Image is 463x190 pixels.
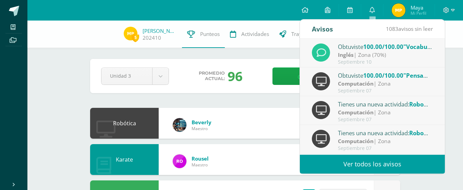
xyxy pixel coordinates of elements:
span: Maya [411,4,426,11]
a: 202410 [143,34,161,41]
span: Punteos [200,30,220,38]
span: Actividades [241,30,269,38]
span: Trayectoria [291,30,319,38]
span: Maestro [192,162,209,168]
div: Septiembre 10 [338,59,433,65]
img: 34fa802e52f1a7c5000ca845efa31f00.png [173,118,186,132]
span: Maestro [192,126,211,131]
div: Septiembre 07 [338,145,433,151]
div: Tienes una nueva actividad: [338,100,433,109]
img: 622bbccbb56ef3a75229b1369ba48c20.png [173,154,186,168]
span: 100.00/100.00 [363,43,403,51]
span: avisos sin leer [386,25,433,33]
div: | Zona [338,80,433,88]
div: Septiembre 07 [338,117,433,123]
strong: Computación [338,80,374,87]
div: Karate [90,144,159,175]
a: Trayectoria [274,21,324,48]
div: Tienes una nueva actividad: [338,128,433,137]
span: 100.00/100.00 [363,72,403,79]
img: 44b7386e2150bafe6f75c9566b169429.png [392,3,405,17]
strong: Computación [338,137,374,145]
strong: Computación [338,109,374,116]
a: Ver todos los avisos [300,155,445,174]
div: 96 [228,67,243,85]
a: Unidad 3 [101,68,169,85]
a: Punteos [182,21,225,48]
div: | Zona [338,137,433,145]
a: Rousel [192,155,209,162]
div: | Zona [338,109,433,116]
div: Septiembre 07 [338,88,433,94]
img: 44b7386e2150bafe6f75c9566b169429.png [124,27,137,40]
a: Actividades [225,21,274,48]
span: 5 [132,33,139,42]
a: [PERSON_NAME] [143,27,177,34]
span: 1083 [386,25,398,33]
span: Unidad 3 [110,68,144,84]
span: Mi Perfil [411,10,426,16]
div: Robótica [90,108,159,139]
a: Beverly [192,119,211,126]
a: Descargar boleta [272,67,389,85]
div: Obtuviste en [338,42,433,51]
div: Obtuviste en [338,71,433,80]
strong: Inglés [338,51,354,59]
span: Promedio actual: [199,71,225,81]
div: | Zona (70%) [338,51,433,59]
div: Avisos [312,20,333,38]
